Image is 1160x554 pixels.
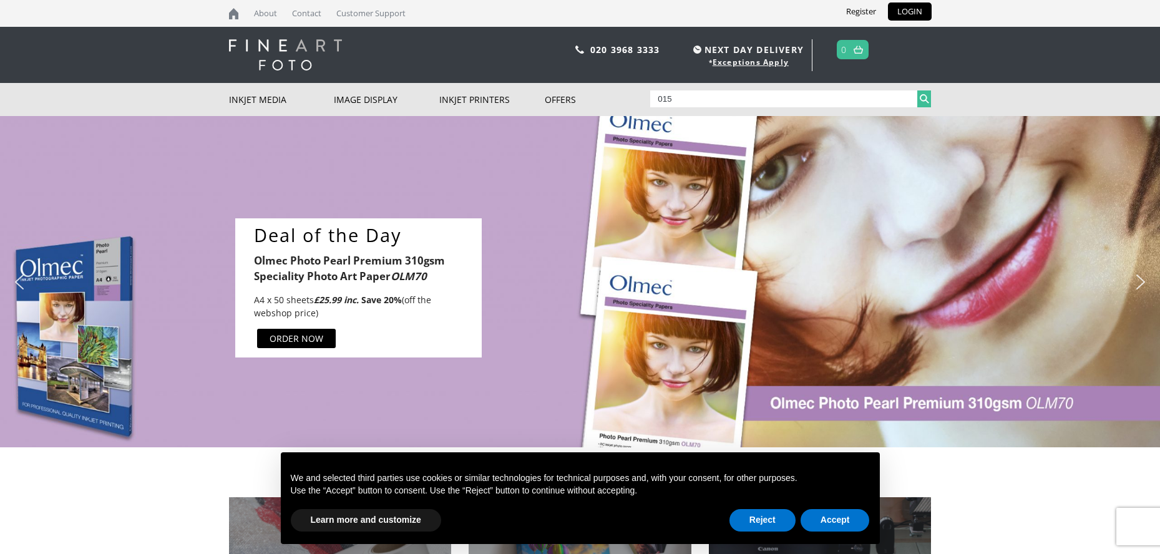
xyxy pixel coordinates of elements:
a: Deal of the Day [254,225,472,246]
div: ORDER NOW [270,332,323,345]
i: OLM70 [391,269,427,283]
p: We and selected third parties use cookies or similar technologies for technical purposes and, wit... [291,472,870,485]
a: Inkjet Printers [439,83,545,116]
a: 0 [841,41,847,59]
img: previous arrow [9,272,29,292]
button: Learn more and customize [291,509,441,532]
button: Accept [801,509,870,532]
a: LOGIN [888,2,932,21]
div: Deal of the DayOlmec Photo Pearl Premium 310gsm Speciality Photo Art PaperOLM70 A4 x 50 sheets£25... [235,218,482,357]
img: logo-white.svg [229,39,342,70]
a: Register [837,2,885,21]
a: Inkjet Media [229,83,334,116]
button: Reject [729,509,796,532]
input: Search products… [650,90,917,107]
img: time.svg [693,46,701,54]
p: Use the “Accept” button to consent. Use the “Reject” button to continue without accepting. [291,485,870,497]
span: NEXT DAY DELIVERY [690,42,804,57]
img: phone.svg [575,46,584,54]
i: £25.99 inc. [314,294,359,306]
img: basket.svg [854,46,863,54]
a: Exceptions Apply [713,57,789,67]
a: Image Display [334,83,439,116]
b: Olmec Photo Pearl Premium 310gsm Speciality Photo Art Paper [254,253,445,283]
b: Save 20% [361,294,402,306]
a: 020 3968 3333 [590,44,660,56]
button: Search [917,90,932,107]
a: ORDER NOW [257,329,336,348]
img: next arrow [1131,272,1151,292]
p: A4 x 50 sheets (off the webshop price) [254,293,460,319]
a: Offers [545,83,650,116]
